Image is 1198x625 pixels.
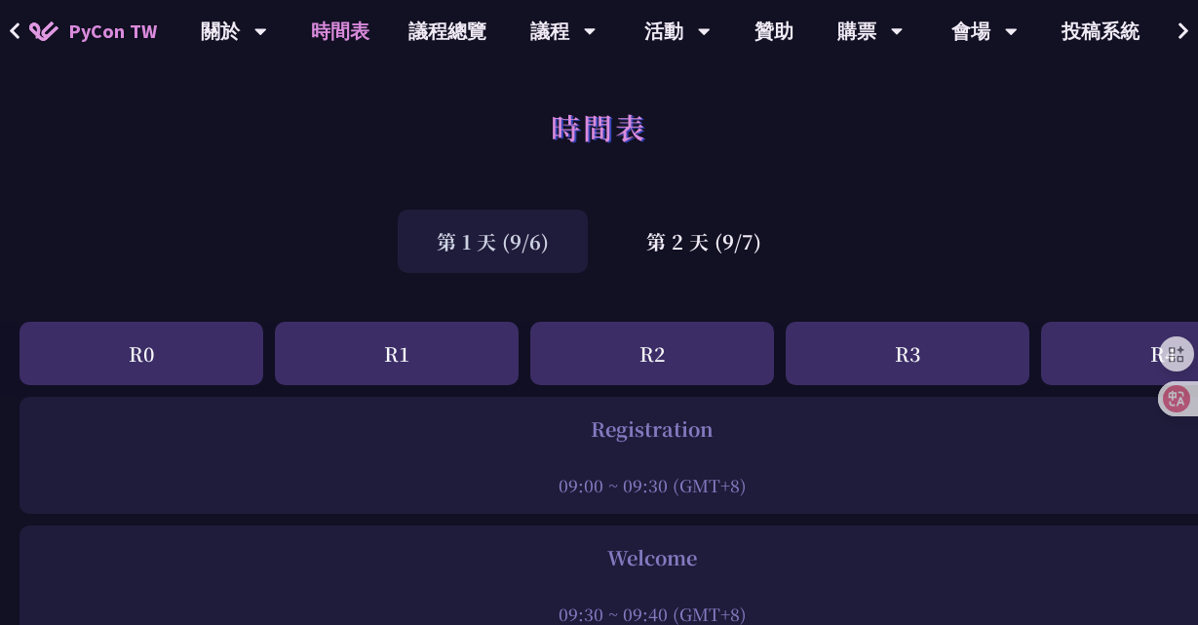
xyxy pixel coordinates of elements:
[29,21,58,41] img: Home icon of PyCon TW 2025
[551,98,647,156] h1: 時間表
[68,17,157,46] span: PyCon TW
[19,322,263,385] div: R0
[398,210,588,273] div: 第 1 天 (9/6)
[607,210,800,273] div: 第 2 天 (9/7)
[275,322,519,385] div: R1
[10,7,176,56] a: PyCon TW
[530,322,774,385] div: R2
[786,322,1029,385] div: R3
